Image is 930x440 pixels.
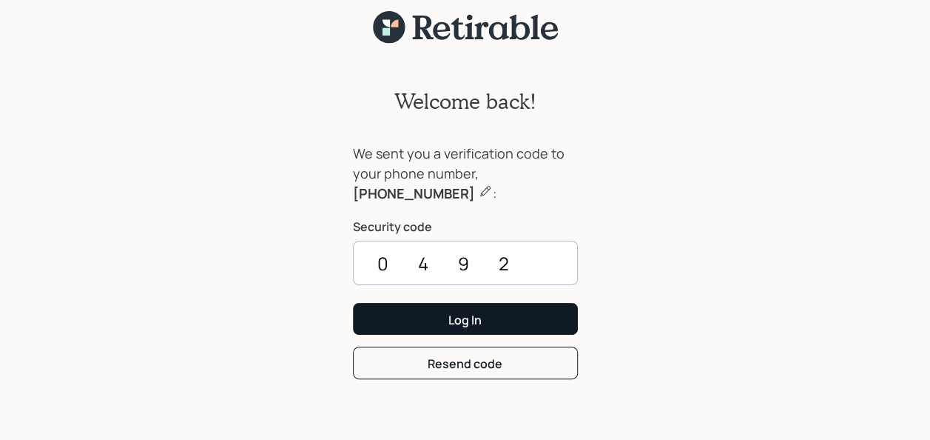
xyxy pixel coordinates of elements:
[353,303,578,335] button: Log In
[353,184,475,202] b: [PHONE_NUMBER]
[353,219,578,235] label: Security code
[448,312,482,328] div: Log In
[428,356,502,372] div: Resend code
[394,89,536,114] h2: Welcome back!
[353,347,578,379] button: Resend code
[353,144,578,204] div: We sent you a verification code to your phone number, :
[353,241,578,285] input: ••••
